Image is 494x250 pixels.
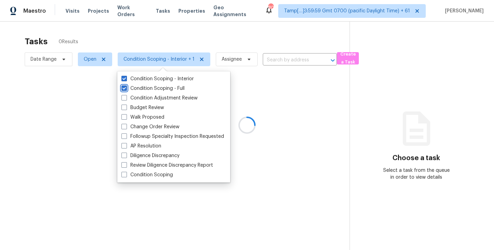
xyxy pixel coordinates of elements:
[121,123,179,130] label: Change Order Review
[121,162,213,169] label: Review Diligence Discrepancy Report
[121,143,161,150] label: AP Resolution
[121,152,179,159] label: Diligence Discrepancy
[268,4,273,11] div: 800
[121,104,164,111] label: Budget Review
[121,95,198,102] label: Condition Adjustment Review
[121,171,173,178] label: Condition Scoping
[121,114,164,121] label: Walk Proposed
[121,75,194,82] label: Condition Scoping - Interior
[121,85,185,92] label: Condition Scoping - Full
[121,133,224,140] label: Followup Specialty Inspection Requested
